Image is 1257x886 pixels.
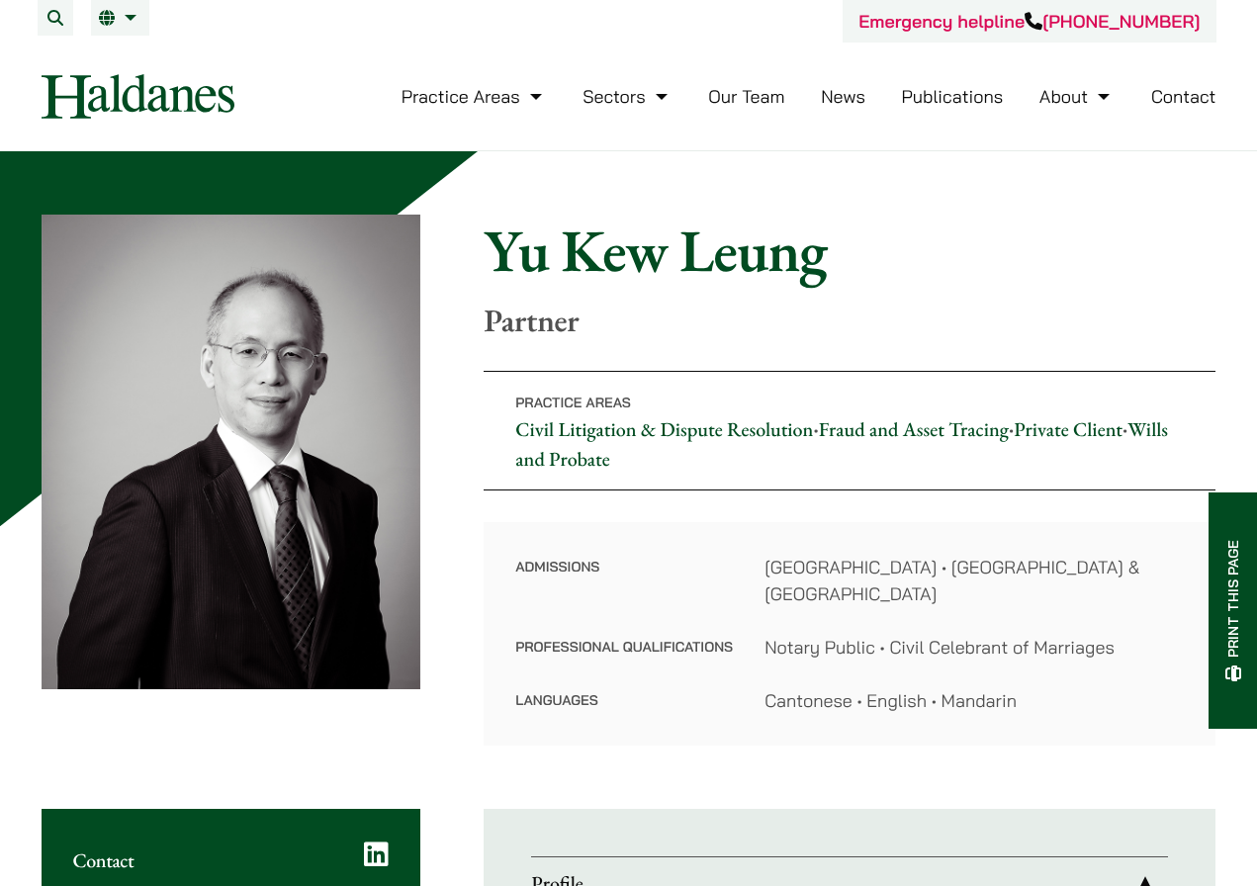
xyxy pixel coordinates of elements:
a: LinkedIn [364,841,389,868]
a: Private Client [1014,416,1122,442]
a: Civil Litigation & Dispute Resolution [515,416,813,442]
p: Partner [484,302,1215,339]
dt: Professional Qualifications [515,634,733,687]
a: Our Team [708,85,784,108]
dt: Admissions [515,554,733,634]
dd: Notary Public • Civil Celebrant of Marriages [764,634,1184,661]
a: Sectors [583,85,672,108]
a: Practice Areas [402,85,547,108]
img: Logo of Haldanes [42,74,234,119]
a: Contact [1151,85,1216,108]
p: • • • [484,371,1215,490]
a: About [1039,85,1115,108]
a: Fraud and Asset Tracing [819,416,1009,442]
h1: Yu Kew Leung [484,215,1215,286]
h2: Contact [73,848,390,872]
a: EN [99,10,141,26]
a: News [821,85,865,108]
a: Emergency helpline[PHONE_NUMBER] [858,10,1200,33]
dt: Languages [515,687,733,714]
dd: Cantonese • English • Mandarin [764,687,1184,714]
a: Publications [902,85,1004,108]
span: Practice Areas [515,394,631,411]
dd: [GEOGRAPHIC_DATA] • [GEOGRAPHIC_DATA] & [GEOGRAPHIC_DATA] [764,554,1184,607]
